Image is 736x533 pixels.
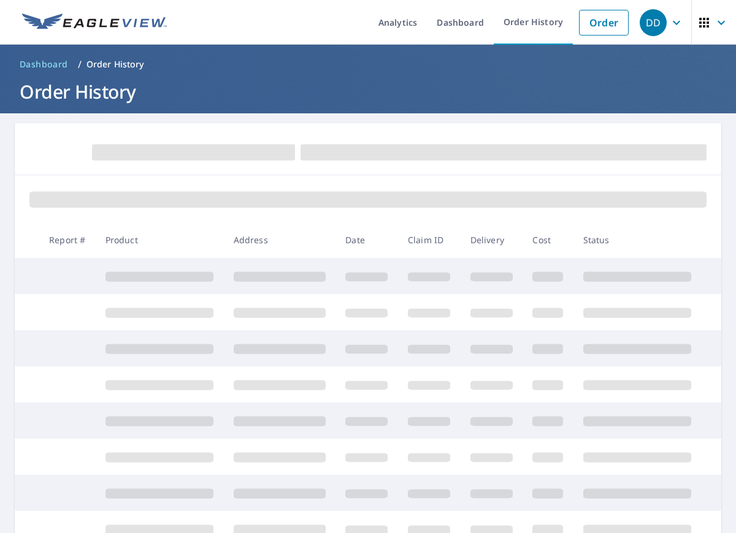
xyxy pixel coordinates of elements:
th: Report # [39,222,96,258]
th: Status [573,222,702,258]
li: / [78,57,82,72]
th: Cost [523,222,573,258]
nav: breadcrumb [15,55,721,74]
h1: Order History [15,79,721,104]
th: Delivery [461,222,523,258]
th: Claim ID [398,222,461,258]
th: Date [335,222,398,258]
a: Order [579,10,629,36]
th: Product [96,222,224,258]
img: EV Logo [22,13,167,32]
th: Address [224,222,336,258]
span: Dashboard [20,58,68,70]
div: DD [640,9,667,36]
p: Order History [86,58,144,70]
a: Dashboard [15,55,73,74]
